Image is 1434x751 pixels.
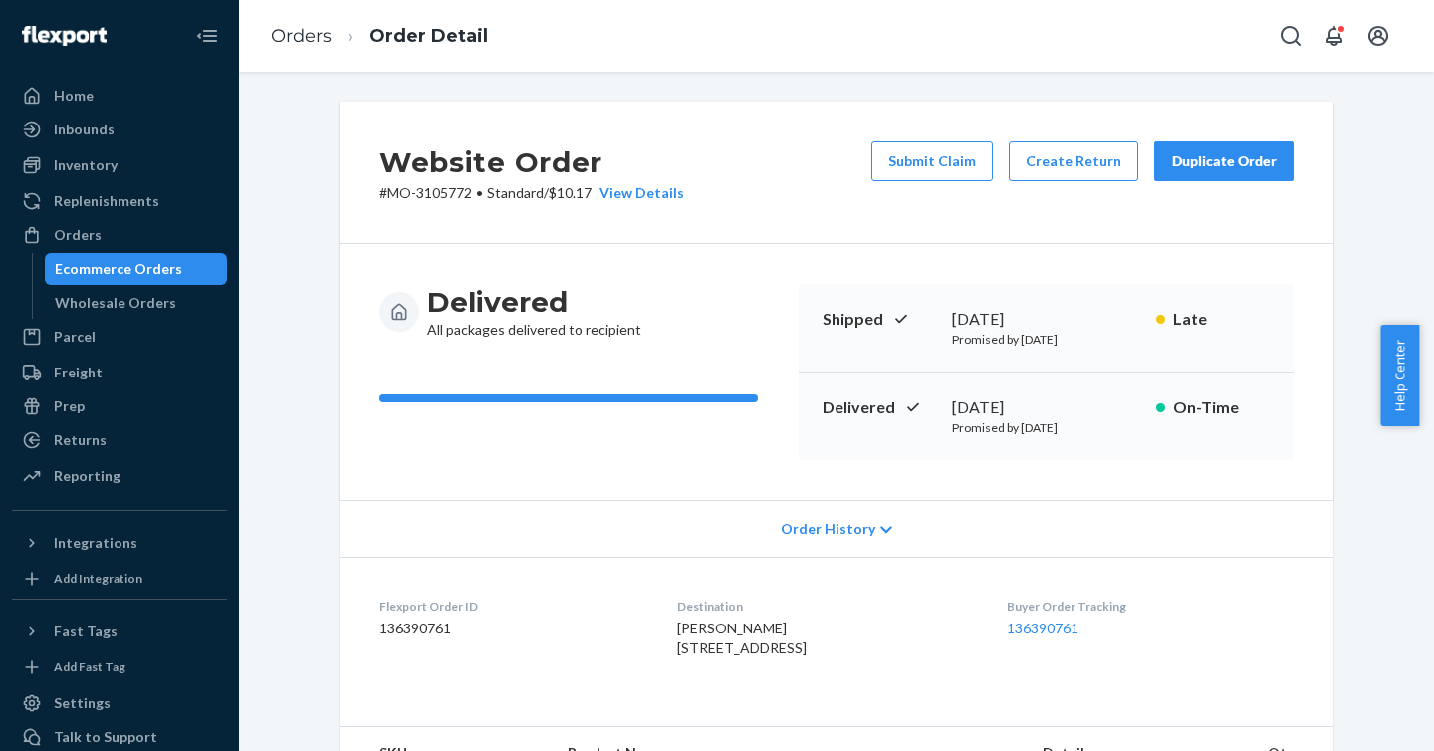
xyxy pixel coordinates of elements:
p: Shipped [823,308,936,331]
div: Integrations [54,533,137,553]
button: Close Navigation [187,16,227,56]
a: Replenishments [12,185,227,217]
span: Order History [781,519,875,539]
a: Home [12,80,227,112]
a: Add Integration [12,567,227,591]
span: Standard [487,184,544,201]
button: Integrations [12,527,227,559]
dt: Buyer Order Tracking [1007,598,1294,615]
span: • [476,184,483,201]
a: Order Detail [369,25,488,47]
a: Add Fast Tag [12,655,227,679]
a: Ecommerce Orders [45,253,228,285]
div: Settings [54,693,111,713]
p: Late [1173,308,1270,331]
ol: breadcrumbs [255,7,504,66]
div: Parcel [54,327,96,347]
button: Duplicate Order [1154,141,1294,181]
a: Orders [271,25,332,47]
div: Prep [54,396,85,416]
a: Orders [12,219,227,251]
dd: 136390761 [379,619,645,638]
a: Wholesale Orders [45,287,228,319]
p: Promised by [DATE] [952,419,1140,436]
div: Returns [54,430,107,450]
button: Help Center [1380,325,1419,426]
div: Talk to Support [54,727,157,747]
a: Freight [12,357,227,388]
p: Delivered [823,396,936,419]
h2: Website Order [379,141,684,183]
div: Freight [54,363,103,382]
button: View Details [592,183,684,203]
div: Add Integration [54,570,142,587]
div: Home [54,86,94,106]
a: Inventory [12,149,227,181]
span: [PERSON_NAME] [STREET_ADDRESS] [677,620,807,656]
div: Duplicate Order [1171,151,1277,171]
a: Returns [12,424,227,456]
div: [DATE] [952,396,1140,419]
a: Parcel [12,321,227,353]
p: # MO-3105772 / $10.17 [379,183,684,203]
div: Wholesale Orders [55,293,176,313]
p: On-Time [1173,396,1270,419]
a: Settings [12,687,227,719]
div: Ecommerce Orders [55,259,182,279]
div: Inbounds [54,120,115,139]
p: Promised by [DATE] [952,331,1140,348]
button: Submit Claim [871,141,993,181]
button: Open account menu [1358,16,1398,56]
a: Reporting [12,460,227,492]
div: Orders [54,225,102,245]
div: Replenishments [54,191,159,211]
button: Fast Tags [12,616,227,647]
button: Open notifications [1314,16,1354,56]
a: Inbounds [12,114,227,145]
dt: Destination [677,598,974,615]
button: Create Return [1009,141,1138,181]
div: Fast Tags [54,622,118,641]
a: Prep [12,390,227,422]
div: [DATE] [952,308,1140,331]
div: Reporting [54,466,120,486]
h3: Delivered [427,284,641,320]
div: All packages delivered to recipient [427,284,641,340]
div: Inventory [54,155,118,175]
button: Open Search Box [1271,16,1311,56]
div: Add Fast Tag [54,658,125,675]
dt: Flexport Order ID [379,598,645,615]
img: Flexport logo [22,26,107,46]
a: 136390761 [1007,620,1078,636]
